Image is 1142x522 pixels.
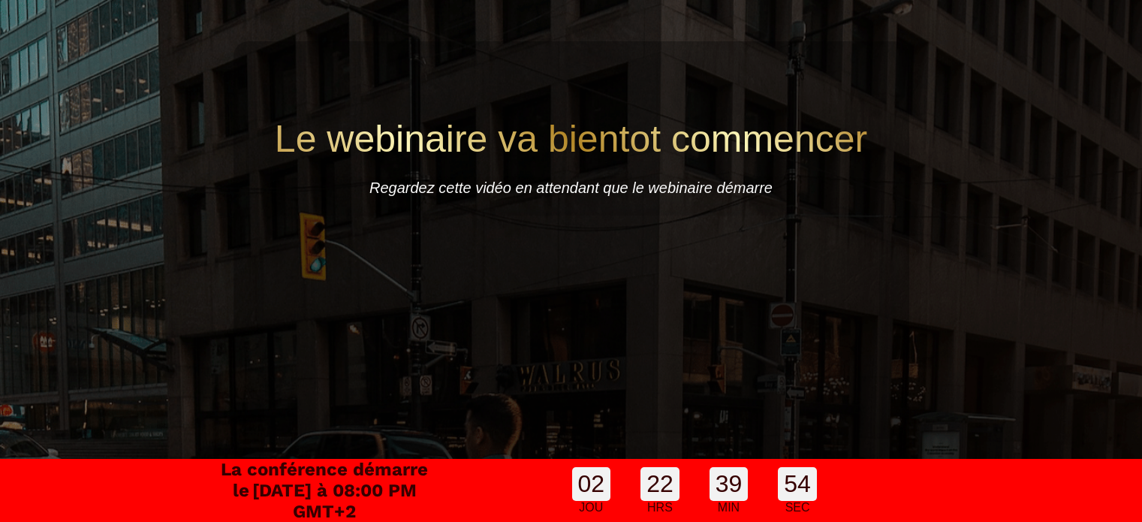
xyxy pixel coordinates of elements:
[221,459,428,501] span: La conférence démarre le
[252,480,417,522] span: [DATE] à 08:00 PM GMT+2
[778,467,817,501] div: 54
[264,110,879,168] h2: Le webinaire va bientot commencer
[369,180,773,197] i: Regardez cette vidéo en attendant que le webinaire démarre
[572,501,611,514] div: JOU
[710,501,749,514] div: MIN
[640,501,679,514] div: HRS
[640,467,679,501] div: 22
[778,501,817,514] div: SEC
[710,467,749,501] div: 39
[572,467,611,501] div: 02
